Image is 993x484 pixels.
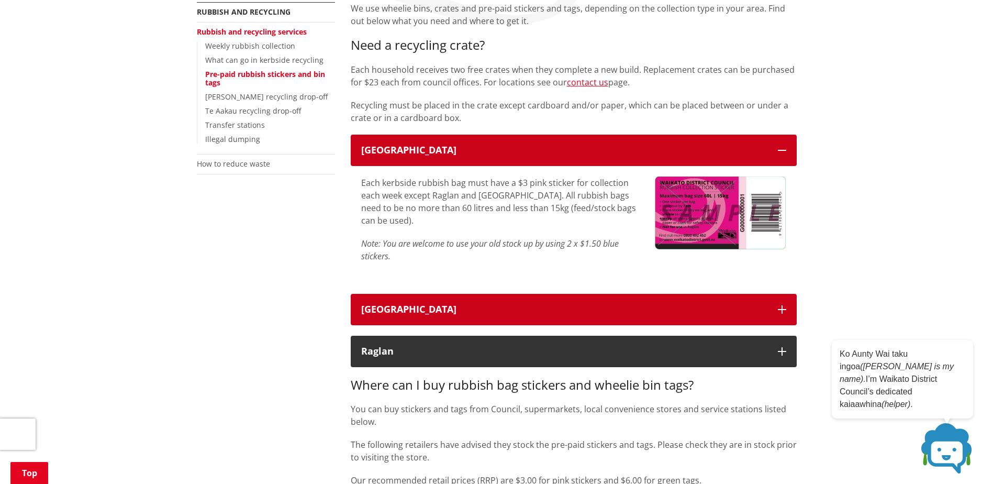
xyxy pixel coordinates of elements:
div: [GEOGRAPHIC_DATA] [361,304,767,315]
button: Raglan [351,336,797,367]
a: What can go in kerbside recycling [205,55,323,65]
em: ([PERSON_NAME] is my name). [840,362,954,383]
a: Transfer stations [205,120,265,130]
a: Illegal dumping [205,134,260,144]
p: Recycling must be placed in the crate except cardboard and/or paper, which can be placed between ... [351,99,797,124]
div: [GEOGRAPHIC_DATA] [361,145,767,156]
a: Rubbish and recycling [197,7,291,17]
h3: Need a recycling crate? [351,38,797,53]
a: How to reduce waste [197,159,270,169]
button: [GEOGRAPHIC_DATA] [351,294,797,325]
a: Te Aakau recycling drop-off [205,106,301,116]
a: Top [10,462,48,484]
a: [PERSON_NAME] recycling drop-off [205,92,328,102]
div: Raglan [361,346,767,357]
p: Each household receives two free crates when they complete a new build. Replacement crates can be... [351,63,797,89]
em: (helper) [882,400,910,409]
em: Note: You are welcome to use your old stock up by using 2 x $1.50 blue stickers. [361,238,619,262]
a: Rubbish and recycling services [197,27,307,37]
p: We use wheelie bins, crates and pre-paid stickers and tags, depending on the collection type in y... [351,2,797,27]
p: You can buy stickers and tags from Council, supermarkets, local convenience stores and service st... [351,403,797,428]
h3: Where can I buy rubbish bag stickers and wheelie bin tags? [351,378,797,393]
a: Pre-paid rubbish stickers and bin tags [205,69,325,88]
a: contact us [567,76,608,88]
p: Ko Aunty Wai taku ingoa I’m Waikato District Council’s dedicated kaiaawhina . [840,348,965,411]
a: Weekly rubbish collection [205,41,295,51]
p: Each kerbside rubbish bag must have a $3 pink sticker for collection each week except Raglan and ... [361,177,639,227]
img: WTTD Sign Mockups (2) [655,177,786,249]
p: The following retailers have advised they stock the pre-paid stickers and tags. Please check they... [351,438,797,464]
button: [GEOGRAPHIC_DATA] [351,135,797,166]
